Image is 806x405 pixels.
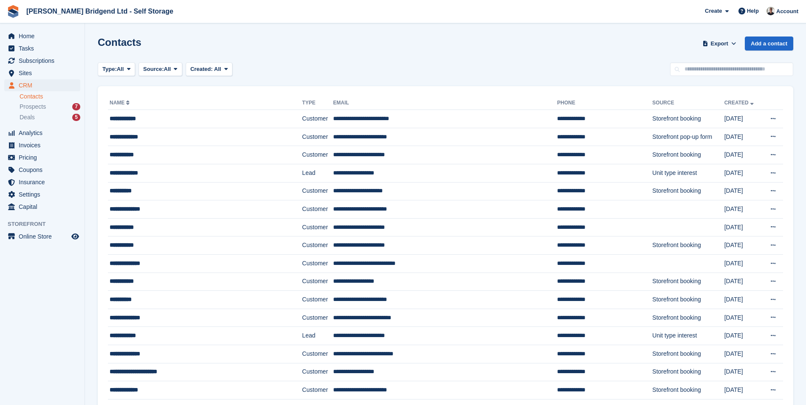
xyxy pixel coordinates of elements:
[19,152,70,163] span: Pricing
[724,146,762,164] td: [DATE]
[19,139,70,151] span: Invoices
[302,218,333,236] td: Customer
[20,103,46,111] span: Prospects
[776,7,798,16] span: Account
[19,231,70,242] span: Online Store
[333,96,557,110] th: Email
[724,164,762,182] td: [DATE]
[652,236,724,255] td: Storefront booking
[724,327,762,345] td: [DATE]
[4,152,80,163] a: menu
[139,62,182,76] button: Source: All
[652,146,724,164] td: Storefront booking
[302,110,333,128] td: Customer
[302,327,333,345] td: Lead
[302,381,333,399] td: Customer
[98,62,135,76] button: Type: All
[4,201,80,213] a: menu
[4,139,80,151] a: menu
[724,254,762,273] td: [DATE]
[724,200,762,219] td: [DATE]
[4,30,80,42] a: menu
[4,164,80,176] a: menu
[557,96,652,110] th: Phone
[652,110,724,128] td: Storefront booking
[652,128,724,146] td: Storefront pop-up form
[19,164,70,176] span: Coupons
[117,65,124,73] span: All
[4,55,80,67] a: menu
[20,113,80,122] a: Deals 5
[724,218,762,236] td: [DATE]
[711,39,728,48] span: Export
[652,363,724,381] td: Storefront booking
[302,363,333,381] td: Customer
[302,200,333,219] td: Customer
[7,5,20,18] img: stora-icon-8386f47178a22dfd0bd8f6a31ec36ba5ce8667c1dd55bd0f319d3a0aa187defe.svg
[302,291,333,309] td: Customer
[19,30,70,42] span: Home
[102,65,117,73] span: Type:
[19,55,70,67] span: Subscriptions
[766,7,775,15] img: Rhys Jones
[724,182,762,200] td: [DATE]
[652,309,724,327] td: Storefront booking
[20,93,80,101] a: Contacts
[4,127,80,139] a: menu
[652,164,724,182] td: Unit type interest
[302,345,333,363] td: Customer
[19,188,70,200] span: Settings
[164,65,171,73] span: All
[302,182,333,200] td: Customer
[214,66,221,72] span: All
[724,236,762,255] td: [DATE]
[19,176,70,188] span: Insurance
[302,309,333,327] td: Customer
[302,128,333,146] td: Customer
[19,79,70,91] span: CRM
[701,37,738,51] button: Export
[652,96,724,110] th: Source
[4,67,80,79] a: menu
[19,127,70,139] span: Analytics
[110,100,131,106] a: Name
[4,176,80,188] a: menu
[652,182,724,200] td: Storefront booking
[302,146,333,164] td: Customer
[652,345,724,363] td: Storefront booking
[302,164,333,182] td: Lead
[4,188,80,200] a: menu
[724,291,762,309] td: [DATE]
[724,381,762,399] td: [DATE]
[302,96,333,110] th: Type
[652,381,724,399] td: Storefront booking
[186,62,232,76] button: Created: All
[724,128,762,146] td: [DATE]
[745,37,793,51] a: Add a contact
[70,231,80,242] a: Preview store
[652,273,724,291] td: Storefront booking
[4,231,80,242] a: menu
[4,42,80,54] a: menu
[724,309,762,327] td: [DATE]
[19,42,70,54] span: Tasks
[302,254,333,273] td: Customer
[72,114,80,121] div: 5
[302,273,333,291] td: Customer
[302,236,333,255] td: Customer
[19,201,70,213] span: Capital
[98,37,141,48] h1: Contacts
[143,65,164,73] span: Source:
[652,291,724,309] td: Storefront booking
[20,113,35,121] span: Deals
[724,273,762,291] td: [DATE]
[724,345,762,363] td: [DATE]
[724,363,762,381] td: [DATE]
[23,4,177,18] a: [PERSON_NAME] Bridgend Ltd - Self Storage
[747,7,759,15] span: Help
[705,7,722,15] span: Create
[724,100,755,106] a: Created
[20,102,80,111] a: Prospects 7
[8,220,85,228] span: Storefront
[19,67,70,79] span: Sites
